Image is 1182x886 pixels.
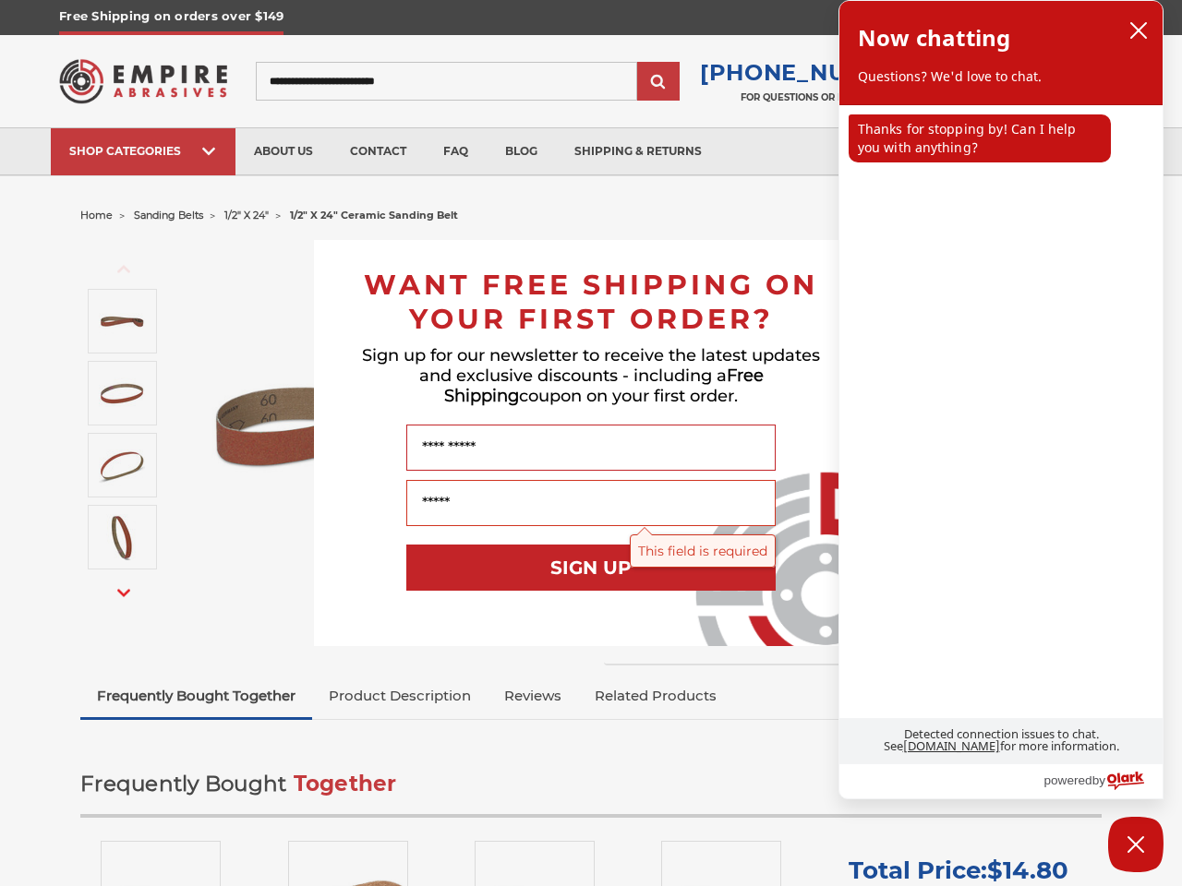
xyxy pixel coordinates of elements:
span: WANT FREE SHIPPING ON YOUR FIRST ORDER? [364,268,818,336]
a: Powered by Olark [1043,764,1163,798]
span: Free Shipping [444,365,764,406]
a: [DOMAIN_NAME] [903,737,1000,754]
span: by [1092,769,1105,792]
p: Questions? We'd love to chat. [858,67,1144,86]
button: SIGN UP [406,545,776,591]
span: Sign up for our newsletter to receive the latest updates and exclusive discounts - including a co... [362,345,820,406]
p: Detected connection issues to chat. See for more information. [839,719,1163,763]
div: chat [839,105,1163,718]
button: close chatbox [1124,17,1153,44]
p: Thanks for stopping by! Can I help you with anything? [849,114,1111,162]
h2: Now chatting [858,19,1010,56]
button: Close Chatbox [1108,817,1164,872]
span: powered [1043,769,1092,792]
